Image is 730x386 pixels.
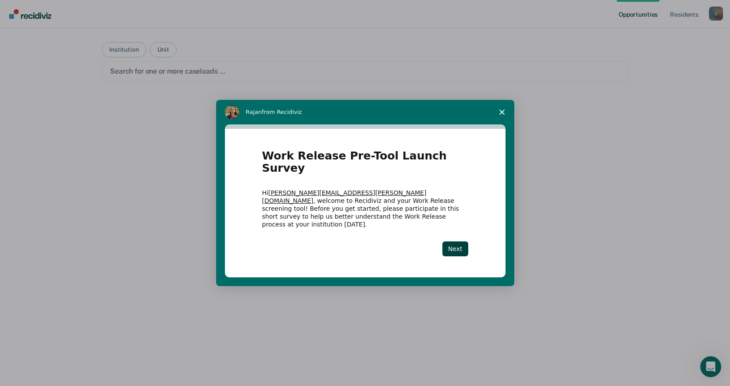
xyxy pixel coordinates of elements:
[262,150,468,180] h1: Work Release Pre-Tool Launch Survey
[262,189,427,204] a: [PERSON_NAME][EMAIL_ADDRESS][PERSON_NAME][DOMAIN_NAME]
[246,109,262,115] span: Rajan
[490,100,514,124] span: Close survey
[262,109,302,115] span: from Recidiviz
[225,105,239,119] img: Profile image for Rajan
[442,241,468,256] button: Next
[262,189,468,229] div: Hi , welcome to Recidiviz and your Work Release screening tool! Before you get started, please pa...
